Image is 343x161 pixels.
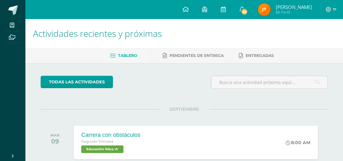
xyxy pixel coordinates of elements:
span: Entregadas [246,53,274,58]
span: SEPTIEMBRE [159,106,209,112]
a: Entregadas [239,51,274,61]
span: Actividades recientes y próximas [33,27,162,39]
div: 09 [50,137,59,145]
a: Tablero [110,51,137,61]
span: [PERSON_NAME] [275,4,312,10]
a: Pendientes de entrega [163,51,224,61]
div: 8:00 AM [286,140,310,145]
img: f3f77565e8504b21709421453038f43c.png [258,3,271,16]
div: Carrera con obstáculos [81,132,140,138]
input: Busca una actividad próxima aquí... [211,76,327,88]
span: 86 [241,8,248,15]
span: Pendientes de entrega [169,53,224,58]
div: MAR [50,133,59,137]
span: Educación física 'A' [81,145,123,153]
a: todas las Actividades [41,76,113,88]
span: Segundo Primaria [81,139,113,144]
span: Mi Perfil [275,10,312,15]
span: Tablero [118,53,137,58]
